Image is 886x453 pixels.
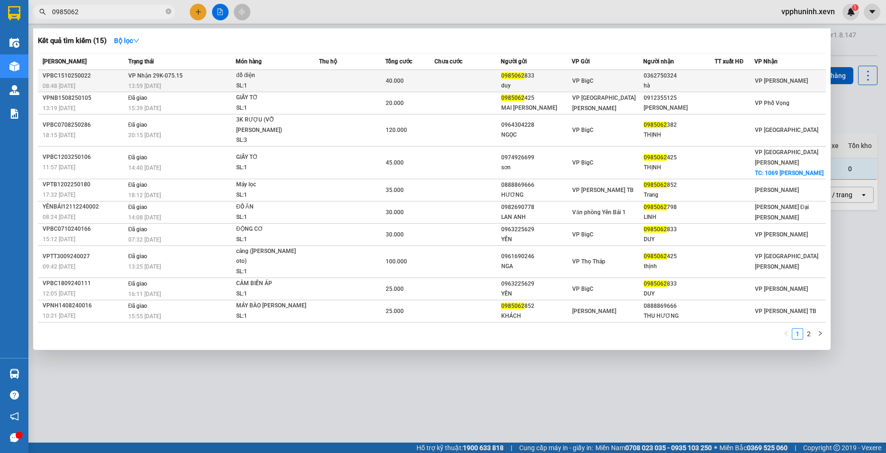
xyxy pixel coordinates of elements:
div: 425 [644,153,714,163]
div: SL: 1 [236,311,307,322]
span: Đã giao [128,154,148,161]
span: 35.000 [386,187,404,193]
span: Đã giao [128,182,148,188]
span: 14:40 [DATE] [128,165,161,171]
div: VPBC1203250106 [43,152,125,162]
span: 13:19 [DATE] [43,105,75,112]
img: warehouse-icon [9,38,19,48]
div: 0912355125 [644,93,714,103]
div: NGA [501,261,572,271]
span: VP [GEOGRAPHIC_DATA] [755,127,818,133]
span: Trạng thái [128,58,154,65]
span: VP [GEOGRAPHIC_DATA][PERSON_NAME] [755,253,818,270]
span: 15:55 [DATE] [128,313,161,320]
span: down [133,37,140,44]
div: DUY [644,289,714,299]
div: hà [644,81,714,91]
span: 13:25 [DATE] [128,263,161,270]
span: VP [PERSON_NAME] TB [755,308,816,314]
span: 25.000 [386,286,404,292]
span: 0985062 [644,226,667,233]
span: 30.000 [386,231,404,238]
li: Số 10 ngõ 15 Ngọc Hồi, [PERSON_NAME], [GEOGRAPHIC_DATA] [89,23,396,35]
div: LINH [644,212,714,222]
span: 30.000 [386,209,404,216]
span: 08:24 [DATE] [43,214,75,220]
div: 833 [501,71,572,81]
div: YẾN [501,235,572,244]
span: Đã giao [128,95,148,101]
span: Đã giao [128,122,148,128]
span: 08:48 [DATE] [43,83,75,89]
div: VPBC1510250022 [43,71,125,81]
div: Máy lọc [236,180,307,190]
div: sơn [501,163,572,173]
span: 17:32 [DATE] [43,192,75,198]
span: [PERSON_NAME] Đại [PERSON_NAME] [755,204,809,221]
div: GIẤY TỜ [236,152,307,163]
li: Hotline: 19001155 [89,35,396,47]
div: 0964304228 [501,120,572,130]
div: 382 [644,120,714,130]
div: ĐỒ ĂN [236,202,307,212]
img: solution-icon [9,109,19,119]
div: THỊNH [644,163,714,173]
span: 45.000 [386,159,404,166]
span: VP [PERSON_NAME] TB [572,187,634,193]
span: 20:15 [DATE] [128,132,161,139]
div: CẢM BIẾN ÁP [236,279,307,289]
span: close-circle [166,9,171,14]
div: duy [501,81,572,91]
span: Tổng cước [385,58,412,65]
div: VPTB1202250180 [43,180,125,190]
div: 425 [501,93,572,103]
span: VP Nhận [754,58,778,65]
span: Đã giao [128,253,148,260]
div: [PERSON_NAME] [644,103,714,113]
span: 13:59 [DATE] [128,83,161,89]
div: 0963225629 [501,225,572,235]
div: VPBC0710240166 [43,224,125,234]
div: 798 [644,202,714,212]
span: 15:12 [DATE] [43,236,75,243]
div: SL: 1 [236,163,307,173]
div: YÊNBÁI12112240002 [43,202,125,212]
img: warehouse-icon [9,369,19,379]
div: đồ điện [236,70,307,81]
div: 3K RƯỢU (VỠ [PERSON_NAME]) [236,115,307,135]
span: search [39,9,46,15]
div: SL: 1 [236,103,307,113]
div: VPBC0708250286 [43,120,125,130]
span: 25.000 [386,308,404,314]
span: TT xuất HĐ [715,58,744,65]
div: SL: 1 [236,267,307,277]
div: SL: 1 [236,289,307,299]
div: GIẤY TỜ [236,93,307,103]
span: notification [10,412,19,421]
div: 0974926699 [501,153,572,163]
div: KHÁCH [501,311,572,321]
div: 833 [644,225,714,235]
span: Đã giao [128,303,148,309]
span: VP Gửi [572,58,590,65]
span: 18:12 [DATE] [128,192,161,199]
div: SL: 1 [236,235,307,245]
div: VPNB1508250105 [43,93,125,103]
div: THỊNH [644,130,714,140]
li: 2 [803,328,815,340]
span: Đã giao [128,226,148,233]
div: VPNH1408240016 [43,301,125,311]
span: 0985062 [501,72,524,79]
div: Trang [644,190,714,200]
span: Món hàng [236,58,262,65]
span: 18:15 [DATE] [43,132,75,139]
input: Tìm tên, số ĐT hoặc mã đơn [52,7,164,17]
div: 0961690246 [501,252,572,261]
span: left [783,331,789,336]
span: VP Nhận 29K-075.15 [128,72,183,79]
span: VP Phố Vọng [755,100,789,106]
span: VP [PERSON_NAME] [755,286,808,292]
span: 15:39 [DATE] [128,105,161,112]
div: THU HƯƠNG [644,311,714,321]
div: cảng ([PERSON_NAME] oto) [236,246,307,267]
